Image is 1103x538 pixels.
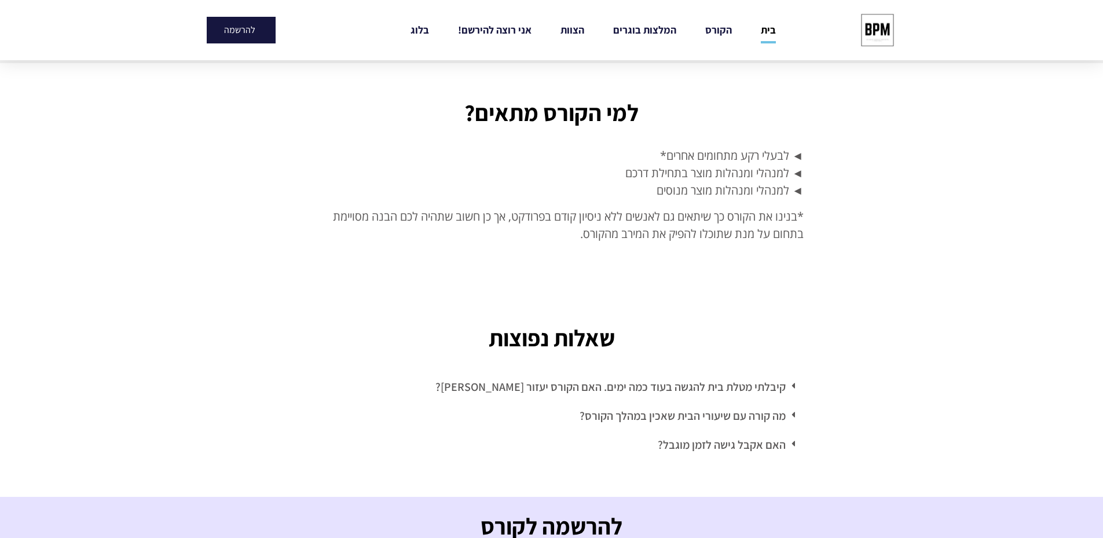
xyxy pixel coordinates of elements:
span: *בנינו את הקורס כך שיתאים גם לאנשים ללא ניסיון קודם בפרודקט, אך כן חשוב שתהיה לכם הבנה מסויימת בת... [333,208,804,241]
div: האם אקבל גישה לזמן מוגבל? [300,430,804,459]
div: קיבלתי מטלת בית להגשה בעוד כמה ימים. האם הקורס יעזור [PERSON_NAME]? [300,372,804,401]
b: שאלות נפוצות [489,323,615,353]
a: הקורס [705,17,732,43]
a: בלוג [411,17,429,43]
span: ◄ לבעלי רקע מתחומים אחרים* [660,148,804,163]
b: למי הקורס מתאים? [464,97,639,127]
a: קיבלתי מטלת בית להגשה בעוד כמה ימים. האם הקורס יעזור [PERSON_NAME]? [435,379,786,394]
a: המלצות בוגרים [613,17,676,43]
img: cropped-bpm-logo-1.jpeg [856,9,899,52]
a: האם אקבל גישה לזמן מוגבל? [658,437,786,452]
nav: Menu [360,17,827,43]
p: ◄ למנהלי ומנהלות מוצר בתחילת דרכם ◄ למנהלי ומנהלות מוצר מנוסים [300,147,804,199]
a: בית [761,17,776,43]
a: הצוות [560,17,584,43]
span: להרשמה [224,25,255,35]
a: להרשמה [207,17,276,43]
a: מה קורה עם שיעורי הבית שאכין במהלך הקורס? [580,408,786,423]
a: אני רוצה להירשם! [458,17,532,43]
div: מה קורה עם שיעורי הבית שאכין במהלך הקורס? [300,401,804,430]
